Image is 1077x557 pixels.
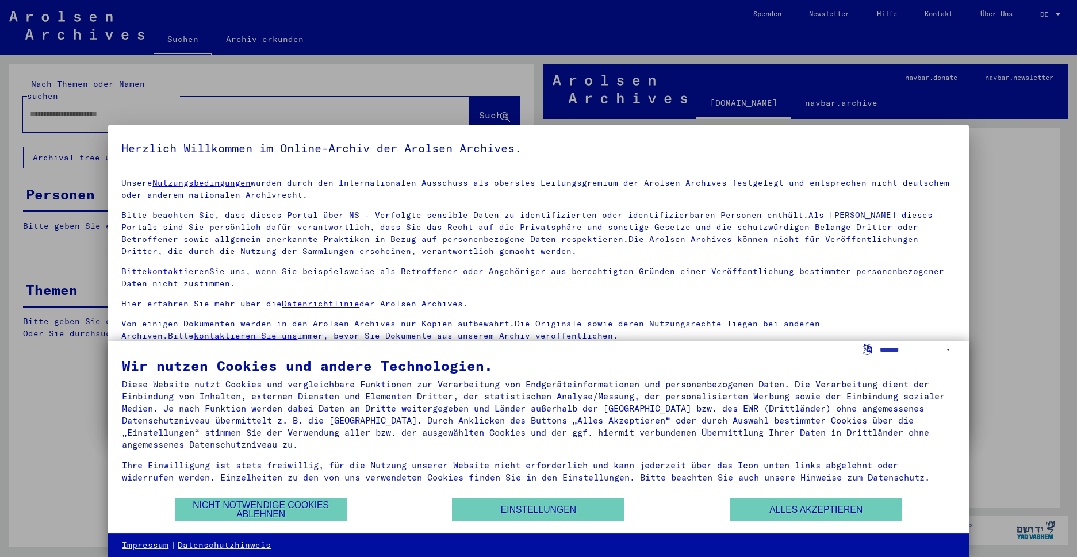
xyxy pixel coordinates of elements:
button: Nicht notwendige Cookies ablehnen [175,498,347,521]
div: Diese Website nutzt Cookies und vergleichbare Funktionen zur Verarbeitung von Endgeräteinformatio... [122,378,955,451]
div: Ihre Einwilligung ist stets freiwillig, für die Nutzung unserer Website nicht erforderlich und ka... [122,459,955,483]
p: Hier erfahren Sie mehr über die der Arolsen Archives. [121,298,955,310]
a: Datenschutzhinweis [178,540,271,551]
p: Von einigen Dokumenten werden in den Arolsen Archives nur Kopien aufbewahrt.Die Originale sowie d... [121,318,955,342]
button: Alles akzeptieren [730,498,902,521]
a: kontaktieren Sie uns [194,331,297,341]
h5: Herzlich Willkommen im Online-Archiv der Arolsen Archives. [121,139,955,158]
select: Sprache auswählen [880,341,955,358]
label: Sprache auswählen [861,343,873,354]
a: Nutzungsbedingungen [152,178,251,188]
p: Unsere wurden durch den Internationalen Ausschuss als oberstes Leitungsgremium der Arolsen Archiv... [121,177,955,201]
div: Wir nutzen Cookies und andere Technologien. [122,359,955,372]
a: Impressum [122,540,168,551]
a: kontaktieren [147,266,209,276]
p: Bitte beachten Sie, dass dieses Portal über NS - Verfolgte sensible Daten zu identifizierten oder... [121,209,955,258]
button: Einstellungen [452,498,624,521]
a: Datenrichtlinie [282,298,359,309]
p: Bitte Sie uns, wenn Sie beispielsweise als Betroffener oder Angehöriger aus berechtigten Gründen ... [121,266,955,290]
